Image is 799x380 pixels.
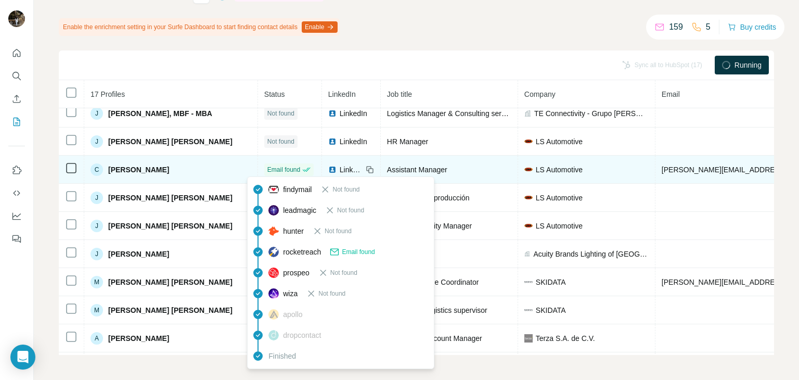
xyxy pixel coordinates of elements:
[524,140,533,143] img: company-logo
[267,165,300,174] span: Email found
[524,196,533,199] img: company-logo
[669,21,683,33] p: 159
[328,109,337,118] img: LinkedIn logo
[8,184,25,202] button: Use Surfe API
[267,109,294,118] span: Not found
[8,161,25,180] button: Use Surfe on LinkedIn
[91,304,103,316] div: M
[387,166,447,174] span: Assistant Manager
[387,334,482,343] span: Automotive Account Manager
[59,18,340,36] div: Enable the enrichment setting in your Surfe Dashboard to start finding contact details
[536,333,595,344] span: Terza S.A. de C.V.
[283,184,312,195] span: findymail
[108,249,169,259] span: [PERSON_NAME]
[340,136,367,147] span: LinkedIn
[91,276,103,288] div: M
[536,193,583,203] span: LS Automotive
[8,44,25,62] button: Quick start
[108,305,233,315] span: [PERSON_NAME] [PERSON_NAME]
[268,330,279,340] img: provider dropcontact logo
[387,137,428,146] span: HR Manager
[108,136,233,147] span: [PERSON_NAME] [PERSON_NAME]
[524,90,556,98] span: Company
[524,168,533,171] img: company-logo
[8,112,25,131] button: My lists
[524,306,533,314] img: company-logo
[340,164,363,175] span: LinkedIn
[325,226,352,236] span: Not found
[340,108,367,119] span: LinkedIn
[268,184,279,195] img: provider findymail logo
[302,21,338,33] button: Enable
[108,333,169,344] span: [PERSON_NAME]
[318,289,345,298] span: Not found
[387,90,412,98] span: Job title
[524,278,533,286] img: company-logo
[337,206,364,215] span: Not found
[524,334,533,343] img: company-logo
[91,332,103,345] div: A
[533,249,648,259] span: Acuity Brands Lighting of [GEOGRAPHIC_DATA]
[8,67,25,85] button: Search
[91,107,103,120] div: J
[267,137,294,146] span: Not found
[108,221,233,231] span: [PERSON_NAME] [PERSON_NAME]
[283,288,298,299] span: wiza
[283,247,321,257] span: rocketreach
[283,268,310,278] span: prospeo
[91,90,125,98] span: 17 Profiles
[536,305,566,315] span: SKIDATA
[10,345,35,370] div: Open Intercom Messenger
[8,10,25,27] img: Avatar
[283,226,304,236] span: hunter
[91,163,103,176] div: C
[8,207,25,225] button: Dashboard
[268,268,279,278] img: provider prospeo logo
[283,309,302,320] span: apollo
[268,288,279,299] img: provider wiza logo
[332,185,359,194] span: Not found
[283,205,316,216] span: leadmagic
[8,230,25,248] button: Feedback
[536,164,583,175] span: LS Automotive
[283,330,321,340] span: dropcontact
[91,248,103,260] div: J
[387,306,487,314] span: purchase & logistics supervisor
[328,166,337,174] img: LinkedIn logo
[91,135,103,148] div: J
[108,277,233,287] span: [PERSON_NAME] [PERSON_NAME]
[108,164,169,175] span: [PERSON_NAME]
[108,193,233,203] span: [PERSON_NAME] [PERSON_NAME]
[108,108,212,119] span: [PERSON_NAME], MBF - MBA
[8,90,25,108] button: Enrich CSV
[268,205,279,216] img: provider leadmagic logo
[536,221,583,231] span: LS Automotive
[734,60,762,70] span: Running
[268,309,279,320] img: provider apollo logo
[91,192,103,204] div: J
[330,268,357,277] span: Not found
[268,247,279,257] img: provider rocketreach logo
[536,277,566,287] span: SKIDATA
[91,220,103,232] div: J
[728,20,776,34] button: Buy credits
[524,224,533,227] img: company-logo
[534,108,649,119] span: TE Connectivity - Grupo [PERSON_NAME]
[662,90,680,98] span: Email
[264,90,285,98] span: Status
[706,21,711,33] p: 5
[268,351,296,361] span: Finished
[387,109,518,118] span: Logistics Manager & Consulting services
[328,137,337,146] img: LinkedIn logo
[268,226,279,236] img: provider hunter logo
[536,136,583,147] span: LS Automotive
[342,247,375,257] span: Email found
[328,90,356,98] span: LinkedIn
